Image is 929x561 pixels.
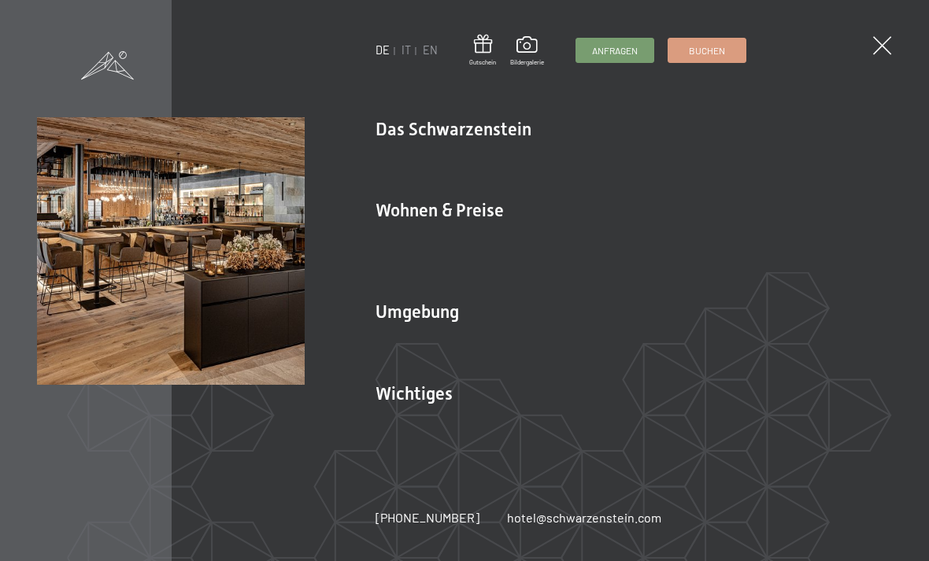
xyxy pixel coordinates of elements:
[510,58,544,67] span: Bildergalerie
[592,44,638,57] span: Anfragen
[469,35,496,67] a: Gutschein
[507,509,661,526] a: hotel@schwarzenstein.com
[423,43,438,57] a: EN
[689,44,725,57] span: Buchen
[402,43,411,57] a: IT
[376,43,390,57] a: DE
[668,39,746,62] a: Buchen
[510,36,544,66] a: Bildergalerie
[376,510,479,525] span: [PHONE_NUMBER]
[376,509,479,526] a: [PHONE_NUMBER]
[469,58,496,67] span: Gutschein
[576,39,653,62] a: Anfragen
